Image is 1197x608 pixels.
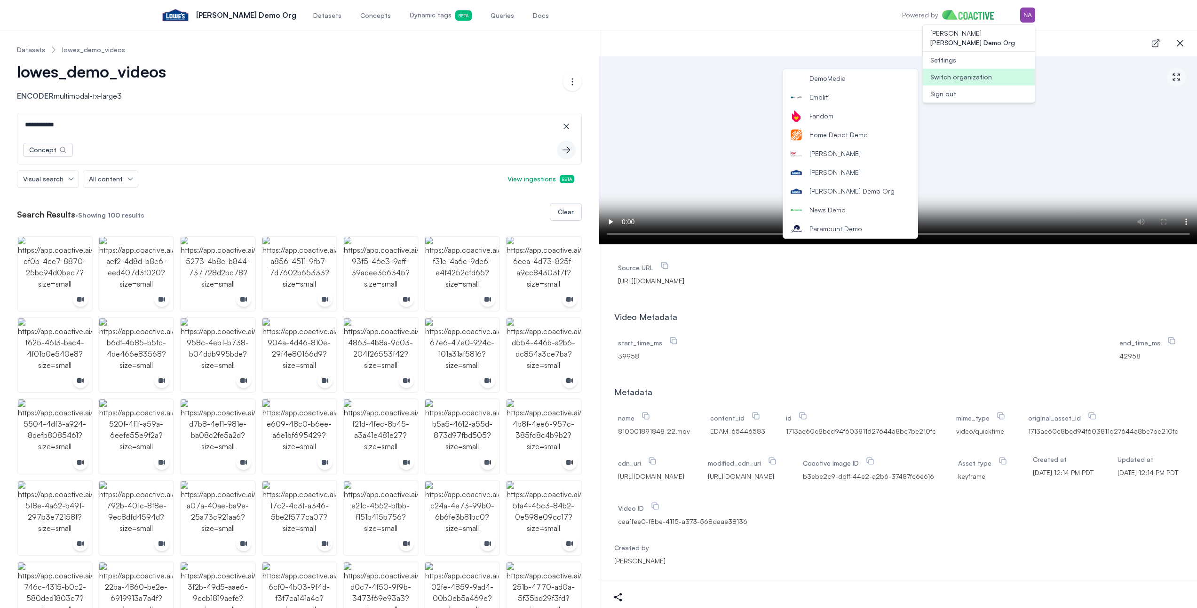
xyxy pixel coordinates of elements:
img: https://app.coactive.ai/assets/ui/images/coactive/lowes_demo_videos_1722539477975/0b3b898d-5504-4... [18,399,92,473]
img: Paramount Demo [791,223,802,234]
img: https://app.coactive.ai/assets/ui/images/coactive/lowes_demo_videos_1722539477975/01870bf8-f21d-4... [344,399,418,473]
img: https://app.coactive.ai/assets/ui/images/coactive/lowes_demo_videos_1722539477975/02df0f32-b6df-4... [99,318,173,392]
button: https://app.coactive.ai/assets/ui/images/coactive/lowes_demo_videos_1722539477975/055210e5-520f-4... [99,399,173,473]
button: Clear [550,203,582,221]
img: https://app.coactive.ai/assets/ui/images/coactive/lowes_demo_videos_1722539477975/0549d300-6eea-4... [507,237,580,311]
label: id [786,414,809,422]
img: https://app.coactive.ai/assets/ui/images/coactive/lowes_demo_videos_1722539477975/3fb696b3-5fa4-4... [507,481,580,555]
span: 1713ae60c8bcd94f603811d27644a8be7be210fc [1028,427,1178,436]
button: https://app.coactive.ai/assets/ui/images/coactive/lowes_demo_videos_1722539477975/122edef7-aef2-4... [99,237,173,311]
label: content_id [710,414,762,422]
img: https://app.coactive.ai/assets/ui/images/coactive/lowes_demo_videos_1722539477975/5d0bbf50-5273-4... [181,237,254,311]
span: EDAM_65446583 [710,427,765,436]
button: Switch organization [923,69,1035,86]
span: [PERSON_NAME] Demo Org [809,187,895,196]
button: Coactive image ID [864,455,877,468]
img: Lowe's [791,167,802,178]
p: [PERSON_NAME] [614,556,1182,566]
button: Lowe's Demo Org [PERSON_NAME] Demo Org [783,182,918,201]
label: Updated at [1118,455,1153,463]
img: https://app.coactive.ai/assets/ui/images/coactive/lowes_demo_videos_1722539477975/970fd0d7-d7b8-4... [181,399,254,473]
p: [PERSON_NAME] Demo Org [196,9,296,21]
span: lowes_demo_videos [17,62,166,81]
img: https://app.coactive.ai/assets/ui/images/coactive/lowes_demo_videos_1722539477975/0264f36d-792b-4... [99,481,173,555]
button: Home Depot Demo Home Depot Demo [783,125,918,144]
button: https://app.coactive.ai/assets/ui/images/coactive/lowes_demo_videos_1722539477975/01c2587a-67e6-4... [425,318,499,392]
span: All content [89,174,123,184]
img: https://app.coactive.ai/assets/ui/images/coactive/lowes_demo_videos_1722539477975/72e5c723-518e-4... [18,481,92,555]
span: http://mobileimages.lowes.com/pd/p/4215793/sp/421579300/serveFlavor/entryId/1_mgoosa1y/v/1/ev/6/f... [618,276,1179,286]
span: [PERSON_NAME] Demo Org [930,38,1027,47]
nav: Breadcrumb [17,38,582,62]
button: modified_cdn_uri [766,455,779,468]
img: https://app.coactive.ai/assets/ui/images/coactive/lowes_demo_videos_1722539477975/0160d63f-ef0b-4... [18,237,92,311]
img: Home [942,10,1001,20]
label: Source URL [618,264,671,272]
label: modified_cdn_uri [708,459,779,467]
button: View ingestionsBeta [500,171,582,187]
span: Beta [560,175,574,183]
span: 810001891848-22.mov [618,427,690,436]
button: Fandom Fandom [783,107,918,125]
label: Created at [1033,455,1067,463]
button: https://app.coactive.ai/assets/ui/images/coactive/lowes_demo_videos_1722539477975/04c412f6-17c2-4... [262,481,336,555]
span: Queries [491,11,514,20]
img: Emplifi [791,92,802,103]
img: Lowe's Demo Org [791,186,802,197]
span: Home Depot Demo [809,130,868,140]
img: https://app.coactive.ai/assets/ui/images/coactive/lowes_demo_videos_1722539477975/16d0bfc5-958c-4... [181,318,254,392]
div: Video Metadata [614,310,1182,323]
p: Powered by [902,10,938,20]
img: Home Depot Demo [791,129,802,140]
div: Switch organization [930,72,992,82]
span: Visual search [23,174,63,184]
button: Paramount Demo Paramount Demo [783,219,918,238]
img: https://app.coactive.ai/assets/ui/images/coactive/lowes_demo_videos_1722539477975/110b5916-904a-4... [262,318,336,392]
button: name [639,410,652,423]
span: Dynamic tags [410,10,472,21]
button: Concept [23,143,73,157]
span: b3ebe2c9-ddff-44e2-a2b6-37487fc6e616 [803,472,934,481]
button: Visual search [17,171,79,187]
button: Lowe's [PERSON_NAME] [783,163,918,182]
span: View ingestions [507,174,574,184]
button: original_asset_id [1086,410,1099,423]
button: lowes_demo_videos [17,62,179,81]
label: end_time_ms [1119,339,1178,347]
a: Settings [923,52,1035,69]
img: https://app.coactive.ai/assets/ui/images/coactive/lowes_demo_videos_1722539477975/64416b6d-4863-4... [344,318,418,392]
span: Encoder [17,91,54,101]
span: https://cdnapisec.kaltura.com/p/4215793/sp/421579300/playManifest/entryId/1_mgoosa1y/format [708,472,779,481]
button: content_id [749,410,762,423]
span: Emplifi [809,93,829,102]
button: cdn_uri [646,455,659,468]
img: Keller Williams [791,148,802,159]
img: https://app.coactive.ai/assets/ui/images/coactive/lowes_demo_videos_1722539477975/a6810bb0-e21c-4... [344,481,418,555]
img: https://app.coactive.ai/assets/ui/images/coactive/lowes_demo_videos_1722539477975/ebc75df5-93f5-4... [344,237,418,311]
button: https://app.coactive.ai/assets/ui/images/coactive/lowes_demo_videos_1722539477975/70ab9c4e-e609-4... [262,399,336,473]
button: News Demo News Demo [783,201,918,219]
img: Fandom [791,110,802,122]
label: name [618,414,652,422]
button: Asset type [996,455,1009,468]
button: Video ID [649,500,662,513]
label: cdn_uri [618,459,659,467]
img: https://app.coactive.ai/assets/ui/images/coactive/lowes_demo_videos_1722539477975/0e15268b-f31e-4... [425,237,499,311]
img: https://app.coactive.ai/assets/ui/images/coactive/lowes_demo_videos_1722539477975/00488637-f625-4... [18,318,92,392]
button: Source URL [658,259,671,273]
button: Menu for the logged in user [1020,8,1035,23]
span: DemoMedia [809,74,846,83]
button: mime_type [994,410,1007,423]
span: 100 [108,211,120,219]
